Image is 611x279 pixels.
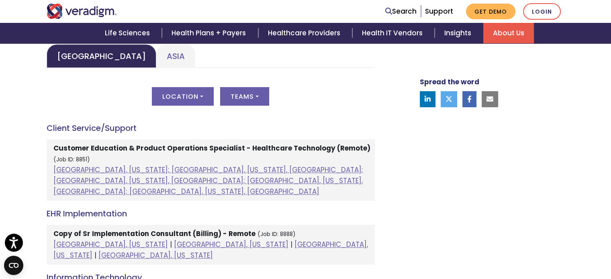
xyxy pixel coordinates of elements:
a: [GEOGRAPHIC_DATA], [US_STATE] [174,240,288,249]
a: Search [385,6,417,17]
img: Veradigm logo [47,4,117,19]
a: About Us [483,23,534,43]
a: Support [425,6,453,16]
a: Login [523,3,561,20]
button: Open CMP widget [4,256,23,275]
span: | [170,240,172,249]
strong: Customer Education & Product Operations Specialist - Healthcare Technology (Remote) [53,143,370,153]
a: Asia [156,44,195,68]
span: | [94,250,96,260]
a: [GEOGRAPHIC_DATA], [US_STATE]; [GEOGRAPHIC_DATA], [US_STATE], [GEOGRAPHIC_DATA]; [GEOGRAPHIC_DATA... [53,165,363,196]
a: Healthcare Providers [258,23,352,43]
strong: Copy of Sr Implementation Consultant (Billing) - Remote [53,229,255,238]
button: Location [152,87,214,106]
span: | [290,240,292,249]
a: Health IT Vendors [352,23,435,43]
a: [GEOGRAPHIC_DATA], [US_STATE] [98,250,213,260]
h4: EHR Implementation [47,209,375,218]
a: [GEOGRAPHIC_DATA], [US_STATE] [53,240,168,249]
button: Teams [220,87,269,106]
small: (Job ID: 8888) [257,230,296,238]
a: Insights [435,23,483,43]
a: Health Plans + Payers [162,23,258,43]
strong: Spread the word [420,77,479,87]
a: [GEOGRAPHIC_DATA], [US_STATE] [53,240,368,260]
small: (Job ID: 8851) [53,156,90,163]
a: Life Sciences [95,23,162,43]
a: Get Demo [466,4,515,19]
a: [GEOGRAPHIC_DATA] [47,44,156,68]
h4: Client Service/Support [47,123,375,133]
